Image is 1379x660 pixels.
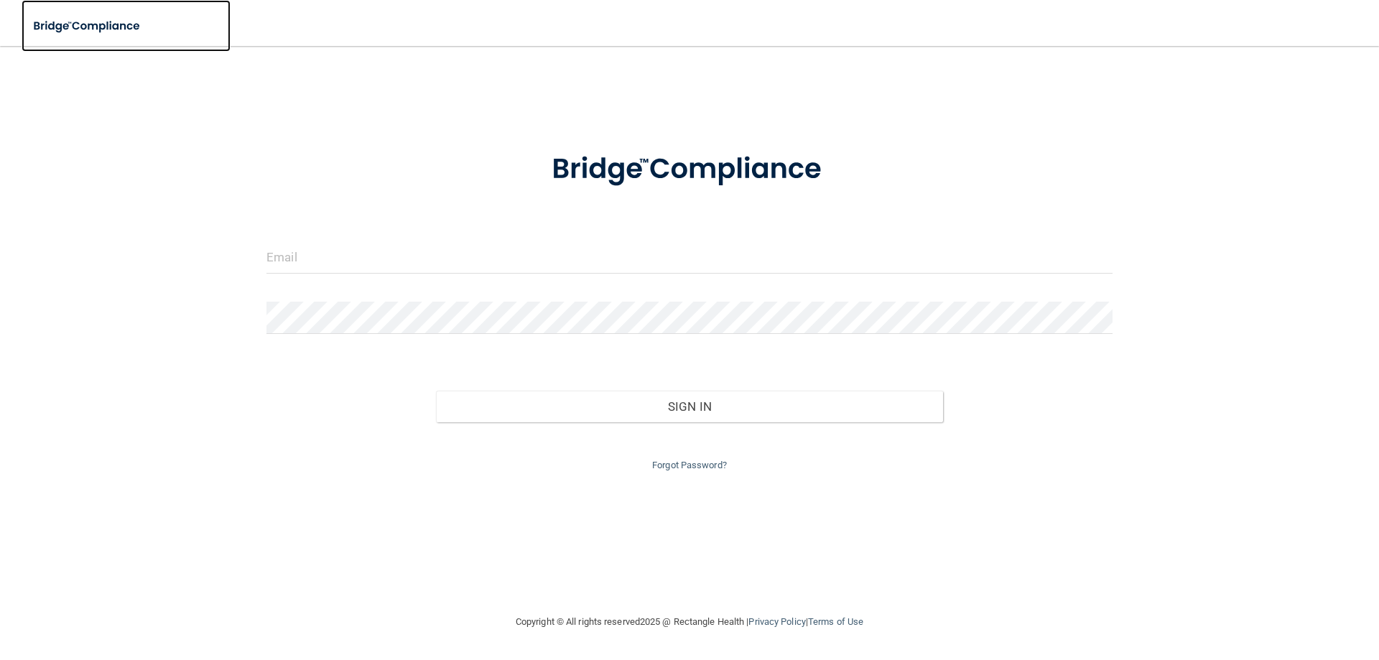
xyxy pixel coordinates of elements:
a: Privacy Policy [748,616,805,627]
a: Forgot Password? [652,460,727,470]
iframe: Drift Widget Chat Controller [1130,558,1362,615]
img: bridge_compliance_login_screen.278c3ca4.svg [522,132,857,207]
input: Email [266,241,1113,274]
button: Sign In [436,391,944,422]
a: Terms of Use [808,616,863,627]
div: Copyright © All rights reserved 2025 @ Rectangle Health | | [427,599,952,645]
img: bridge_compliance_login_screen.278c3ca4.svg [22,11,154,41]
